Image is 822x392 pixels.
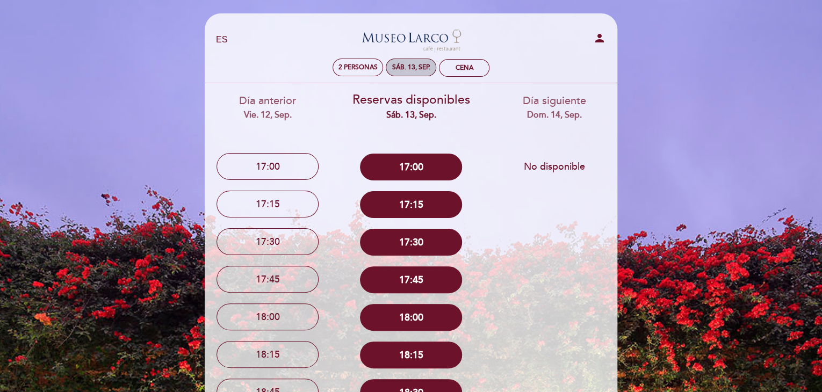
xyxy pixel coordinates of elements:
[217,266,319,293] button: 17:45
[217,341,319,368] button: 18:15
[456,64,473,72] div: Cena
[392,63,430,71] div: sáb. 13, sep.
[217,228,319,255] button: 17:30
[217,303,319,330] button: 18:00
[360,229,462,256] button: 17:30
[348,91,475,121] div: Reservas disponibles
[360,154,462,180] button: 17:00
[204,109,331,121] div: vie. 12, sep.
[344,25,478,55] a: Museo [PERSON_NAME][GEOGRAPHIC_DATA] - Restaurant
[204,93,331,121] div: Día anterior
[338,63,378,71] span: 2 personas
[593,32,606,45] i: person
[360,342,462,368] button: 18:15
[491,93,618,121] div: Día siguiente
[360,191,462,218] button: 17:15
[593,32,606,48] button: person
[217,153,319,180] button: 17:00
[348,109,475,121] div: sáb. 13, sep.
[503,153,605,180] button: No disponible
[491,109,618,121] div: dom. 14, sep.
[217,191,319,217] button: 17:15
[360,304,462,331] button: 18:00
[360,266,462,293] button: 17:45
